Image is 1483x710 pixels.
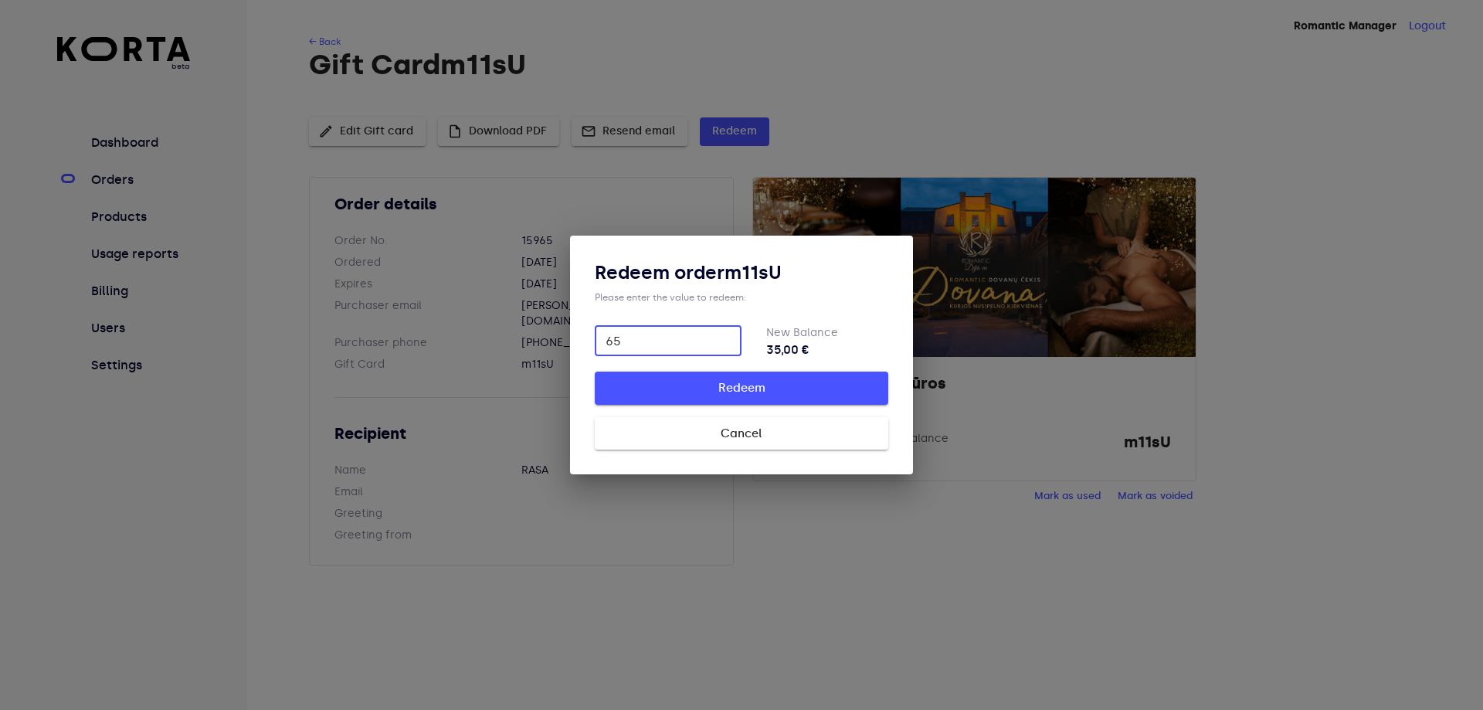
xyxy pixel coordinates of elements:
button: Cancel [595,417,888,450]
div: Please enter the value to redeem: [595,291,888,304]
label: New Balance [766,326,838,339]
button: Redeem [595,372,888,404]
span: Cancel [619,423,864,443]
strong: 35,00 € [766,341,888,359]
span: Redeem [619,378,864,398]
h3: Redeem order m11sU [595,260,888,285]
